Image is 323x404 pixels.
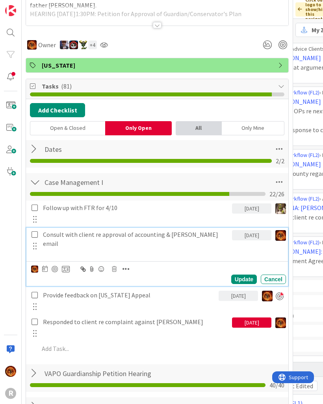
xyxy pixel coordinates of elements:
span: Tasks [42,81,274,91]
img: TR [31,266,38,273]
span: 40 / 40 [269,380,284,390]
img: NC [79,41,87,49]
div: Only Open [105,121,171,135]
span: [PERSON_NAME] [274,159,321,169]
div: R [5,388,16,399]
img: TR [5,366,16,377]
span: 2 / 2 [276,156,284,166]
div: Only Mine [222,121,284,135]
span: Support [17,1,36,11]
p: Consult with client re approval of accounting & [PERSON_NAME] email [43,230,229,248]
span: 22 / 26 [269,189,284,199]
span: [PERSON_NAME] [274,97,321,106]
input: Add Checklist... [42,366,203,380]
div: [DATE] [232,317,271,328]
p: Provide feedback on [US_STATE] Appeal [43,291,215,300]
div: Open & Closed [30,121,105,135]
span: ( 81 ) [61,82,72,90]
img: TR [27,40,37,50]
img: TR [262,291,273,301]
p: Responded to client re complaint against [PERSON_NAME] [43,317,229,327]
input: Add Checklist... [42,175,203,189]
img: DG [275,203,286,214]
img: Visit kanbanzone.com [5,5,16,16]
div: Cancel [261,275,286,284]
div: [DATE] [232,230,271,240]
div: [DATE] [232,203,271,214]
img: JS [69,41,78,49]
img: TR [275,230,286,241]
p: Follow up with FTR for 4/10 [43,203,229,212]
span: Last Edited [283,381,313,391]
div: [DATE] [219,291,258,301]
input: Add Checklist... [42,142,203,156]
div: Update [231,275,257,284]
span: [PERSON_NAME] [274,53,321,63]
button: Last Edited [269,381,317,391]
div: + 4 [88,41,97,49]
img: TR [275,317,286,328]
div: All [176,121,222,135]
img: ML [60,41,69,49]
span: [US_STATE] [42,61,274,70]
span: Owner [38,40,56,50]
button: Add Checklist [30,103,85,117]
